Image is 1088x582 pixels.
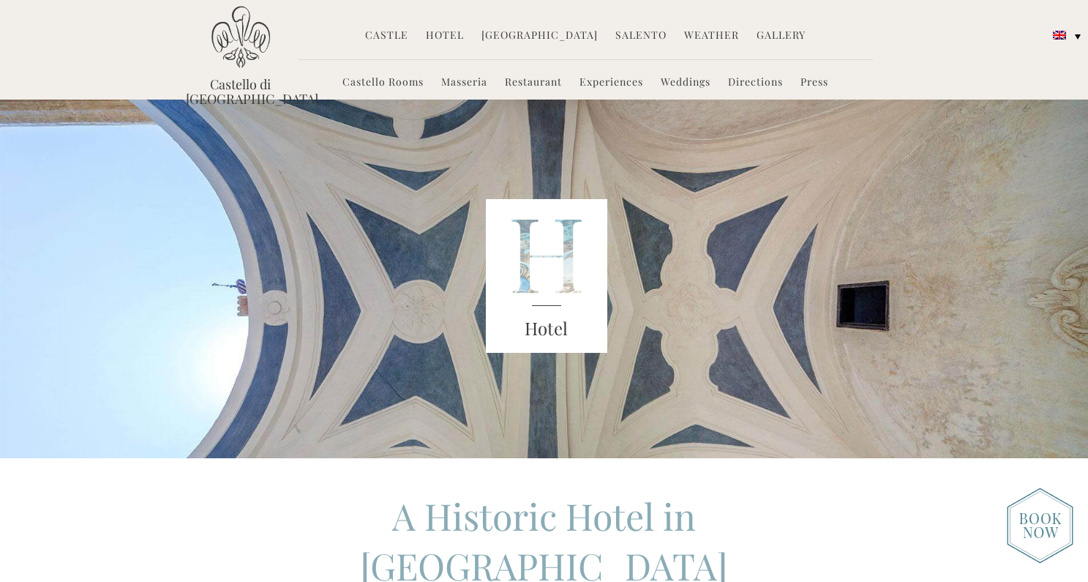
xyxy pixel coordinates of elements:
a: Gallery [757,28,806,45]
a: [GEOGRAPHIC_DATA] [481,28,598,45]
a: Masseria [441,75,487,92]
a: Castello Rooms [342,75,424,92]
img: castello_header_block.png [486,199,607,353]
a: Castello di [GEOGRAPHIC_DATA] [186,77,296,106]
a: Salento [615,28,667,45]
img: new-booknow.png [1007,488,1073,564]
a: Weather [684,28,739,45]
a: Restaurant [505,75,562,92]
a: Hotel [426,28,464,45]
a: Experiences [579,75,643,92]
a: Castle [365,28,408,45]
a: Directions [728,75,783,92]
h3: Hotel [486,316,607,342]
a: Press [800,75,828,92]
img: Castello di Ugento [211,6,270,68]
a: Weddings [661,75,710,92]
img: English [1053,31,1066,40]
